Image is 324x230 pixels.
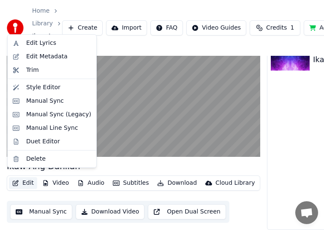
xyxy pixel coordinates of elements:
[109,177,152,189] button: Subtitles
[154,177,200,189] button: Download
[39,177,72,189] button: Video
[148,204,226,219] button: Open Dual Screen
[32,7,49,15] a: Home
[186,20,246,36] button: Video Guides
[106,20,147,36] button: Import
[26,39,56,47] div: Edit Lyrics
[26,66,39,74] div: Trim
[62,20,103,36] button: Create
[215,179,255,187] div: Cloud Library
[9,177,37,189] button: Edit
[150,20,183,36] button: FAQ
[266,24,287,32] span: Credits
[26,52,68,61] div: Edit Metadata
[250,20,300,36] button: Credits1
[74,177,108,189] button: Audio
[290,24,294,32] span: 1
[26,155,46,163] div: Delete
[10,204,72,219] button: Manual Sync
[26,97,64,105] div: Manual Sync
[26,124,78,132] div: Manual Line Sync
[26,83,60,92] div: Style Editor
[32,19,53,28] a: Library
[32,32,62,49] span: Ikaw Ang Dahilan
[32,7,62,49] nav: breadcrumb
[26,110,91,119] div: Manual Sync (Legacy)
[76,204,144,219] button: Download Video
[7,19,24,36] img: youka
[7,160,80,172] div: Ikaw Ang Dahilan
[26,137,60,146] div: Duet Editor
[295,201,318,224] div: Open chat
